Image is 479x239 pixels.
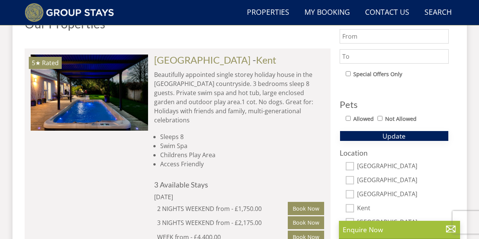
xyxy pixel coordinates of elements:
[385,115,417,123] label: Not Allowed
[340,29,449,44] input: From
[357,177,449,185] label: [GEOGRAPHIC_DATA]
[154,192,256,202] div: [DATE]
[343,225,456,234] p: Enquire Now
[357,191,449,199] label: [GEOGRAPHIC_DATA]
[357,219,449,227] label: [GEOGRAPHIC_DATA]
[256,54,276,66] a: Kent
[25,17,331,30] h1: Our Properties
[253,54,276,66] span: -
[288,202,324,215] a: Book Now
[42,59,59,67] span: Rated
[362,4,412,21] a: Contact Us
[357,162,449,171] label: [GEOGRAPHIC_DATA]
[288,216,324,229] a: Book Now
[32,59,41,67] span: FORMOSA has a 5 star rating under the Quality in Tourism Scheme
[340,49,449,64] input: To
[154,70,325,125] p: Beautifully appointed single storey holiday house in the [GEOGRAPHIC_DATA] countryside. 3 bedroom...
[340,100,449,109] h3: Pets
[421,4,455,21] a: Search
[357,205,449,213] label: Kent
[154,54,251,66] a: [GEOGRAPHIC_DATA]
[382,131,406,141] span: Update
[160,132,325,141] li: Sleeps 8
[340,149,449,157] h3: Location
[154,181,325,189] h4: 3 Available Stays
[160,141,325,150] li: Swim Spa
[301,4,353,21] a: My Booking
[160,159,325,169] li: Access Friendly
[25,3,114,22] img: Group Stays
[160,150,325,159] li: Childrens Play Area
[157,204,288,213] div: 2 NIGHTS WEEKEND from - £1,750.00
[244,4,292,21] a: Properties
[353,70,402,78] label: Special Offers Only
[353,115,374,123] label: Allowed
[31,55,148,130] a: 5★ Rated
[340,131,449,141] button: Update
[157,218,288,227] div: 3 NIGHTS WEEKEND from - £2,175.00
[31,55,148,130] img: Formosa-kent-large-group-accomoodation-sleeps-8.original.jpg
